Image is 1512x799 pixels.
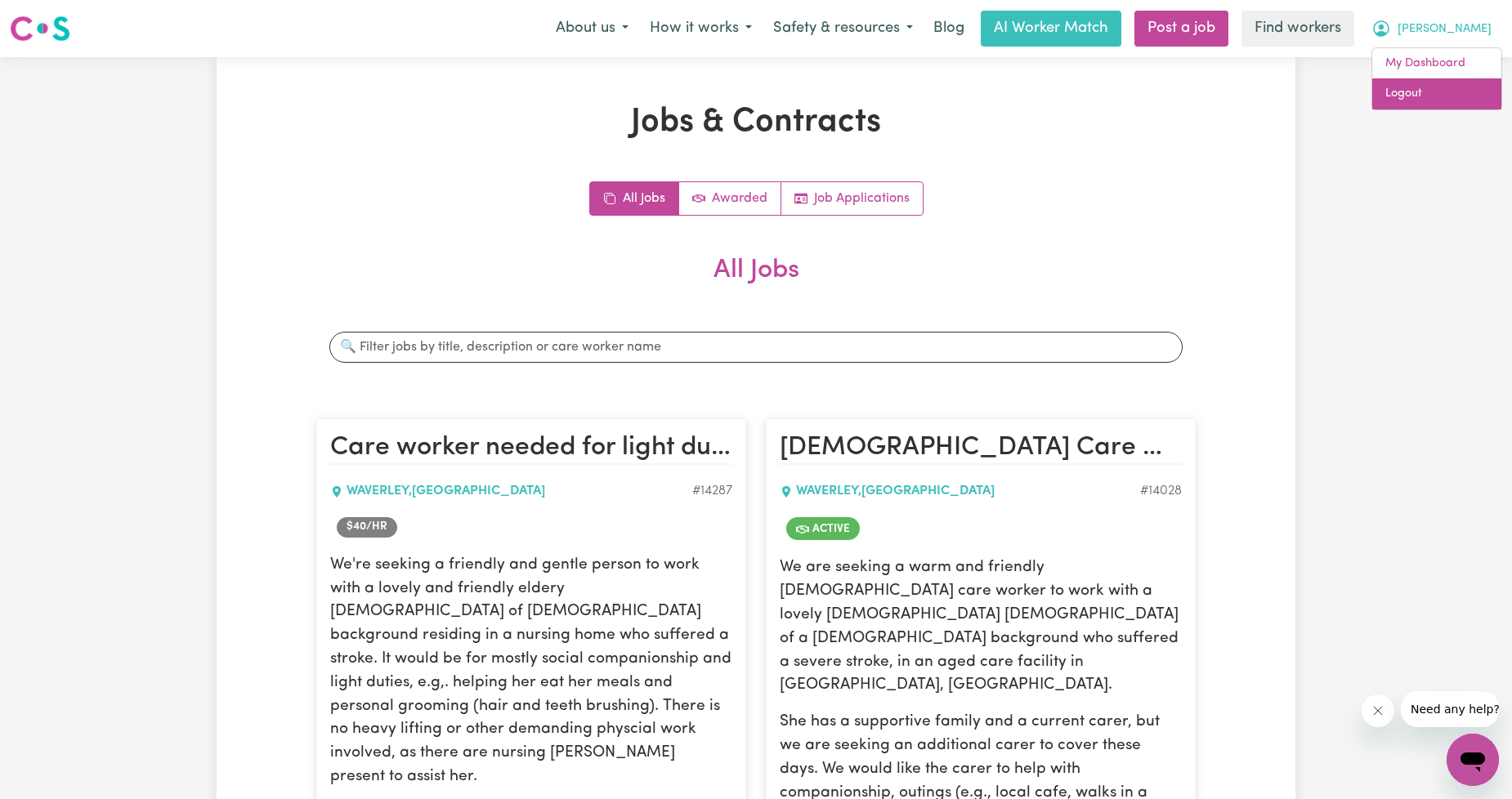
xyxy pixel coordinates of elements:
span: Job is active [786,518,860,541]
a: Find workers [1241,11,1354,47]
a: All jobs [590,182,679,215]
h1: Jobs & Contracts [316,103,1196,142]
input: 🔍 Filter jobs by title, description or care worker name [329,332,1183,363]
div: Job ID #14287 [692,482,732,502]
button: About us [545,11,639,46]
iframe: Message from company [1401,691,1499,727]
iframe: Close message [1362,694,1394,727]
h2: Female Care Worker Needed Every Tuesday To Friday In WAVERLEY, New South Wales [780,432,1182,465]
button: My Account [1361,11,1502,46]
a: Post a job [1134,11,1228,47]
button: Safety & resources [763,11,924,46]
a: Active jobs [679,182,781,215]
a: Careseekers logo [10,10,70,47]
span: [PERSON_NAME] [1398,20,1492,38]
div: Job ID #14028 [1140,482,1182,502]
span: Job rate per hour [337,518,397,538]
a: My Dashboard [1372,48,1501,79]
h2: All Jobs [316,255,1196,312]
span: Need any help? [10,11,99,25]
a: Logout [1372,78,1501,109]
a: Job applications [781,182,923,215]
img: Careseekers logo [10,14,70,43]
a: AI Worker Match [981,11,1121,47]
div: WAVERLEY , [GEOGRAPHIC_DATA] [330,482,692,502]
h2: Care worker needed for light duties with lovely disabled elderly lady [330,432,732,465]
button: How it works [639,11,763,46]
p: We are seeking a warm and friendly [DEMOGRAPHIC_DATA] care worker to work with a lovely [DEMOGRAP... [780,557,1182,699]
div: My Account [1371,47,1502,110]
p: We're seeking a friendly and gentle person to work with a lovely and friendly eldery [DEMOGRAPHIC... [330,554,732,789]
div: WAVERLEY , [GEOGRAPHIC_DATA] [780,482,1140,502]
a: Blog [924,11,974,47]
iframe: Button to launch messaging window [1447,734,1499,786]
